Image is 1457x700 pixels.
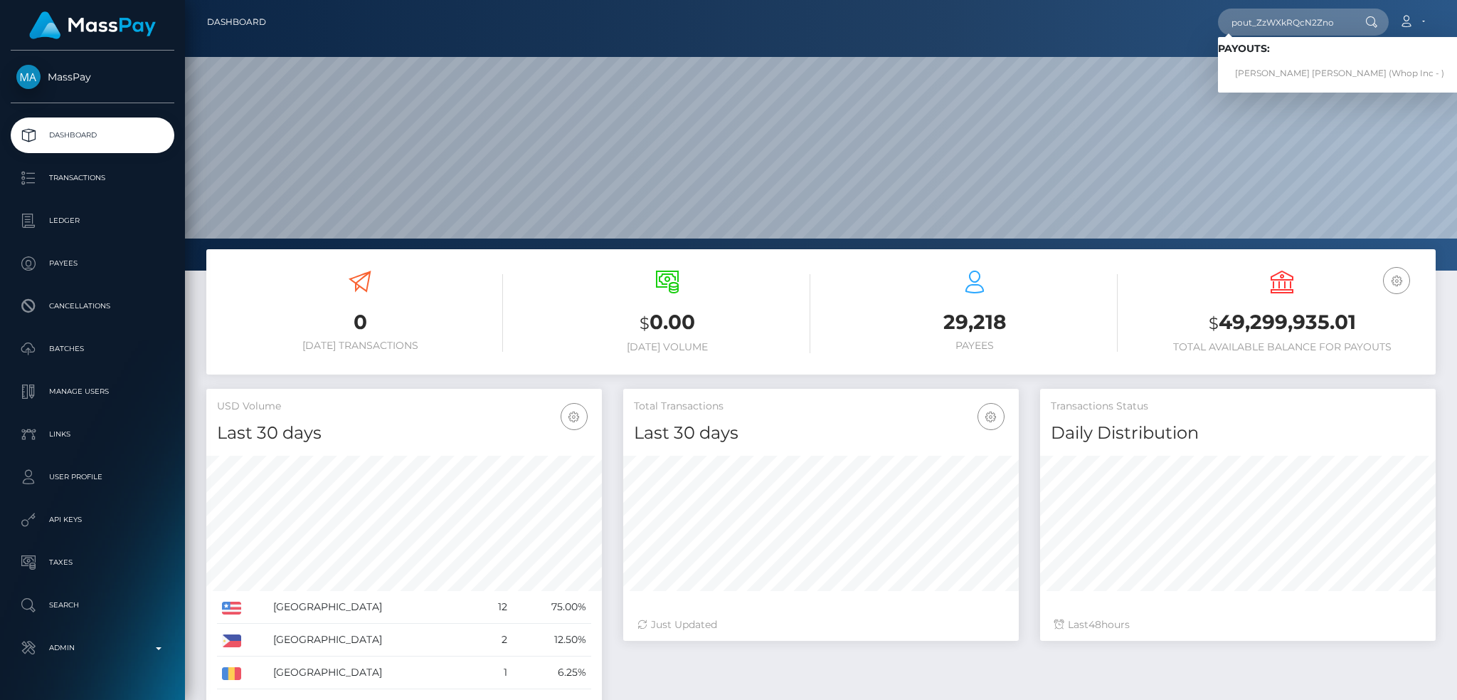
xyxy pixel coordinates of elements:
[524,341,810,353] h6: [DATE] Volume
[16,210,169,231] p: Ledger
[16,509,169,531] p: API Keys
[11,160,174,196] a: Transactions
[16,253,169,274] p: Payees
[16,466,169,488] p: User Profile
[16,552,169,573] p: Taxes
[11,203,174,239] a: Ledger
[832,340,1118,352] h6: Payees
[1139,308,1425,338] h3: 49,299,935.01
[524,308,810,338] h3: 0.00
[16,595,169,616] p: Search
[16,637,169,659] p: Admin
[478,657,512,689] td: 1
[16,424,169,445] p: Links
[29,11,156,39] img: MassPay Logo
[478,624,512,657] td: 2
[512,624,591,657] td: 12.50%
[16,167,169,189] p: Transactions
[222,602,241,615] img: US.png
[11,417,174,452] a: Links
[11,630,174,666] a: Admin
[268,657,478,689] td: [GEOGRAPHIC_DATA]
[217,340,503,352] h6: [DATE] Transactions
[11,70,174,83] span: MassPay
[11,587,174,623] a: Search
[16,338,169,360] p: Batches
[832,308,1118,336] h3: 29,218
[16,125,169,146] p: Dashboard
[1054,617,1421,632] div: Last hours
[11,288,174,324] a: Cancellations
[16,296,169,317] p: Cancellations
[217,399,591,414] h5: USD Volume
[11,502,174,538] a: API Keys
[1218,9,1352,36] input: Search...
[634,399,1008,414] h5: Total Transactions
[11,545,174,580] a: Taxes
[634,421,1008,446] h4: Last 30 days
[11,246,174,281] a: Payees
[1051,421,1425,446] h4: Daily Distribution
[1051,399,1425,414] h5: Transactions Status
[16,65,41,89] img: MassPay
[207,7,266,37] a: Dashboard
[222,634,241,647] img: PH.png
[637,617,1005,632] div: Just Updated
[1209,313,1219,333] small: $
[222,667,241,680] img: RO.png
[217,308,503,336] h3: 0
[268,624,478,657] td: [GEOGRAPHIC_DATA]
[11,459,174,495] a: User Profile
[268,591,478,624] td: [GEOGRAPHIC_DATA]
[1139,341,1425,353] h6: Total Available Balance for Payouts
[640,313,650,333] small: $
[16,381,169,402] p: Manage Users
[11,331,174,367] a: Batches
[512,591,591,624] td: 75.00%
[11,117,174,153] a: Dashboard
[478,591,512,624] td: 12
[1088,618,1101,631] span: 48
[11,374,174,409] a: Manage Users
[512,657,591,689] td: 6.25%
[217,421,591,446] h4: Last 30 days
